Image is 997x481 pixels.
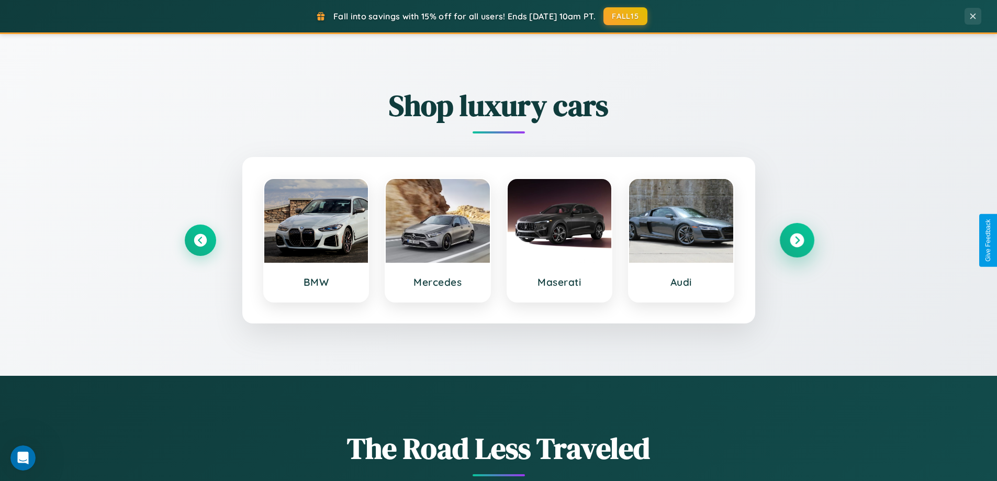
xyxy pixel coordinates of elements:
[984,219,992,262] div: Give Feedback
[603,7,647,25] button: FALL15
[333,11,596,21] span: Fall into savings with 15% off for all users! Ends [DATE] 10am PT.
[275,276,358,288] h3: BMW
[185,428,813,468] h1: The Road Less Traveled
[518,276,601,288] h3: Maserati
[396,276,479,288] h3: Mercedes
[185,85,813,126] h2: Shop luxury cars
[640,276,723,288] h3: Audi
[10,445,36,471] iframe: Intercom live chat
